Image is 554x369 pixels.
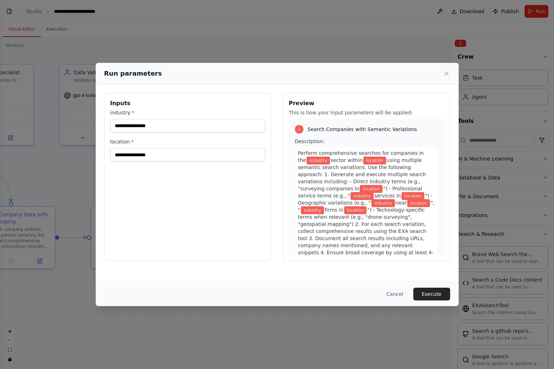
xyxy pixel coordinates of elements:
label: industry [110,109,265,116]
span: Search Companies with Semantic Variations [308,126,417,133]
span: Variable: location [363,157,386,164]
span: Perform comprehensive searches for companies in the [298,150,424,163]
span: ", " [298,200,435,213]
span: Variable: industry [371,199,394,207]
h3: Inputs [110,99,265,108]
span: firms in [325,207,343,213]
div: 1 [295,125,303,134]
span: Variable: location [407,199,430,207]
button: Execute [413,288,450,300]
span: Variable: location [360,185,382,193]
span: services in [374,193,401,199]
span: Variable: location [344,206,367,214]
span: Variable: industry [351,192,374,200]
p: This is how your input parameters will be applied: [289,109,444,116]
span: Variable: industry [307,157,330,164]
span: sector within [331,157,363,163]
span: Variable: industry [301,206,324,214]
span: ") - Professional service terms (e.g., " [298,186,423,199]
span: using multiple semantic search variations. Use the following approach: 1. Generate and execute mu... [298,157,426,191]
button: Cancel [381,288,409,300]
span: Variable: location [402,192,424,200]
label: location [110,138,265,145]
span: near [396,200,407,206]
h3: Preview [289,99,444,108]
h2: Run parameters [104,69,162,78]
span: Description: [295,139,325,144]
span: ") - Geographic variations (e.g., " [298,193,433,206]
